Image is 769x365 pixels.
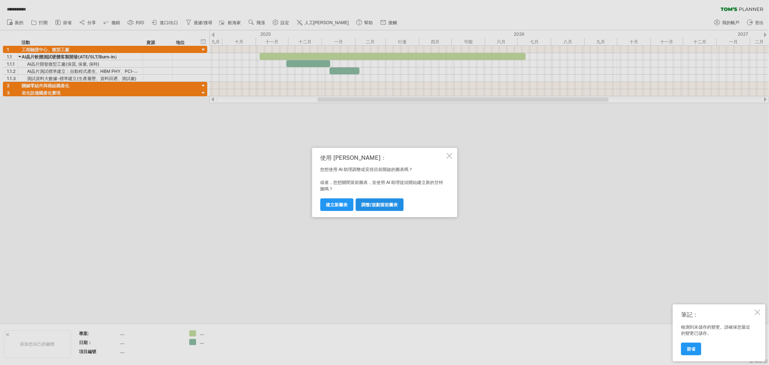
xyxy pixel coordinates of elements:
font: 或者，您想關閉當前圖表，並使用 AI 助理從頭開始建立新的甘特圖嗎？ [320,180,443,192]
a: 節省 [681,343,701,355]
a: 建立新圖表 [320,198,353,211]
font: 筆記： [681,311,698,318]
font: 使用 [PERSON_NAME]： [320,154,386,161]
font: 建立新圖表 [326,202,348,207]
font: 節省 [687,346,695,352]
font: 檢測到未儲存的變更。請確保您最近的變更已儲存。 [681,324,750,336]
font: 您想使用 AI 助理調整或安排目前開啟的圖表嗎？ [320,167,413,172]
font: 調整/規劃當前圖表 [361,202,398,207]
a: 調整/規劃當前圖表 [355,198,403,211]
